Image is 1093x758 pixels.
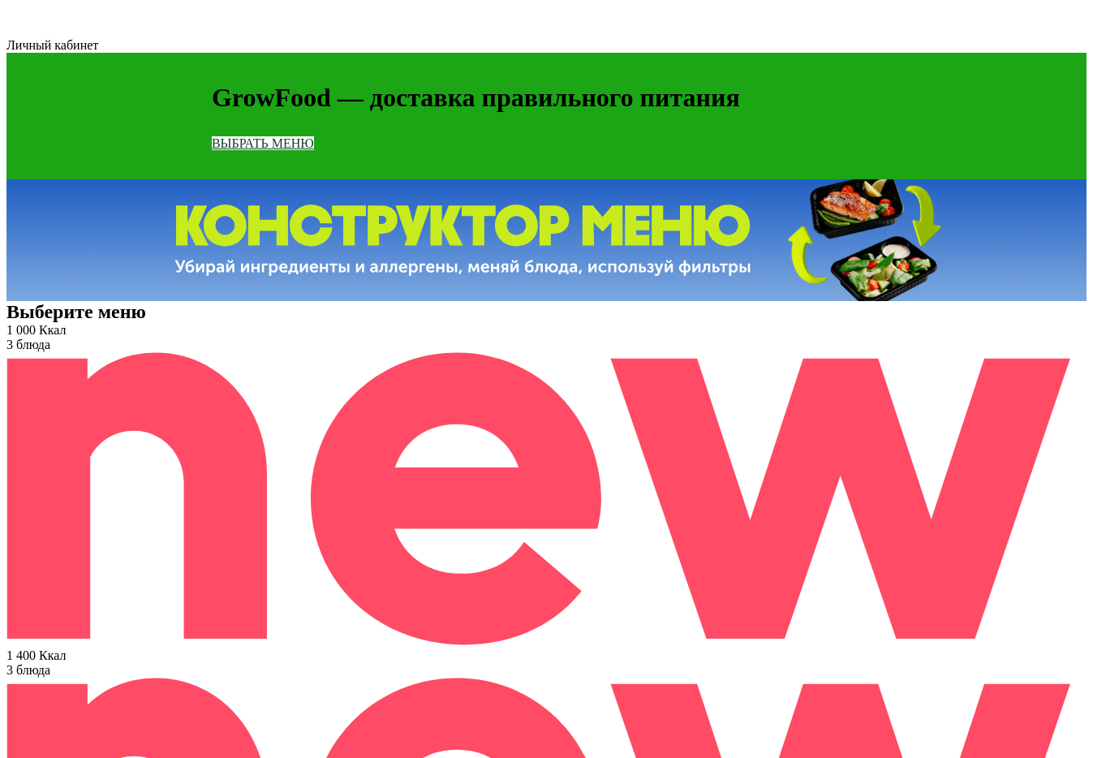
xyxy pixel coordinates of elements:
[6,338,1087,352] div: 3 блюда
[6,663,1087,678] div: 3 блюда
[6,648,1087,663] div: 1 400 Ккал
[6,323,1087,338] div: 1 000 Ккал
[6,301,1087,323] h2: Выберите меню
[212,136,314,150] a: ВЫБРАТЬ МЕНЮ
[212,83,1087,113] h1: GrowFood — доставка правильного питания
[6,38,1087,53] div: Личный кабинет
